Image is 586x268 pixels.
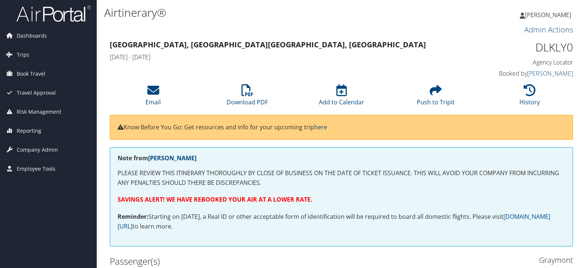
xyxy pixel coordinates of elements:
h3: Graymont [347,255,573,265]
h4: Booked by [465,69,573,78]
strong: [GEOGRAPHIC_DATA], [GEOGRAPHIC_DATA] [GEOGRAPHIC_DATA], [GEOGRAPHIC_DATA] [110,40,426,50]
h2: Passenger(s) [110,255,336,268]
span: Dashboards [17,26,47,45]
a: History [519,88,540,106]
span: Company Admin [17,141,58,159]
span: Reporting [17,122,41,140]
span: Trips [17,45,29,64]
h4: Agency Locator [465,58,573,66]
img: airportal-logo.png [16,5,91,22]
a: Admin Actions [524,25,573,35]
span: Employee Tools [17,160,55,178]
span: Travel Approval [17,83,56,102]
a: Add to Calendar [319,88,364,106]
a: [PERSON_NAME] [148,154,196,162]
a: [PERSON_NAME] [520,4,579,26]
span: [PERSON_NAME] [525,11,571,19]
a: [PERSON_NAME] [527,69,573,78]
span: Risk Management [17,103,61,121]
h4: [DATE] - [DATE] [110,53,454,61]
p: PLEASE REVIEW THIS ITINERARY THOROUGHLY BY CLOSE OF BUSINESS ON THE DATE OF TICKET ISSUANCE. THIS... [118,168,565,187]
span: Book Travel [17,64,45,83]
p: Know Before You Go: Get resources and info for your upcoming trip [118,123,565,132]
strong: Note from [118,154,196,162]
a: here [314,123,327,131]
a: Download PDF [227,88,268,106]
h1: Airtinerary® [104,5,420,21]
a: Push to Tripit [417,88,455,106]
a: [DOMAIN_NAME][URL] [118,212,550,230]
h1: DLKLY0 [465,40,573,55]
strong: SAVINGS ALERT! WE HAVE REBOOKED YOUR AIR AT A LOWER RATE. [118,195,313,204]
a: Email [145,88,161,106]
strong: Reminder: [118,212,148,221]
p: Starting on [DATE], a Real ID or other acceptable form of identification will be required to boar... [118,212,565,231]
